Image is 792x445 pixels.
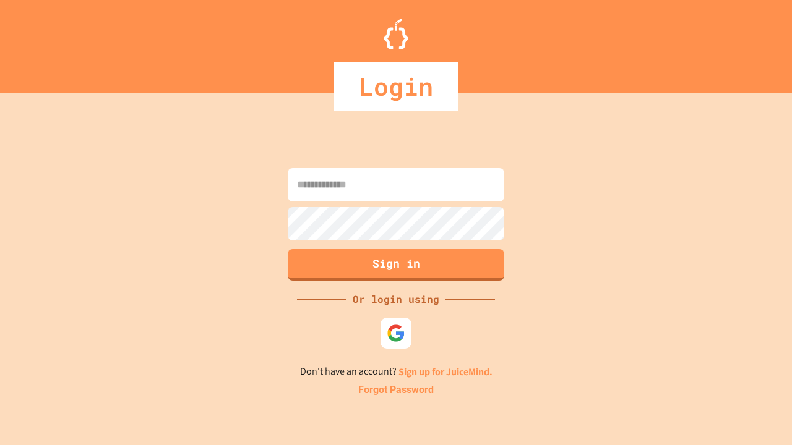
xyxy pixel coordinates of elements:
[358,383,434,397] a: Forgot Password
[300,364,493,379] p: Don't have an account?
[288,249,504,281] button: Sign in
[387,324,405,342] img: google-icon.svg
[384,19,408,49] img: Logo.svg
[398,365,493,378] a: Sign up for JuiceMind.
[346,292,445,307] div: Or login using
[334,62,458,111] div: Login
